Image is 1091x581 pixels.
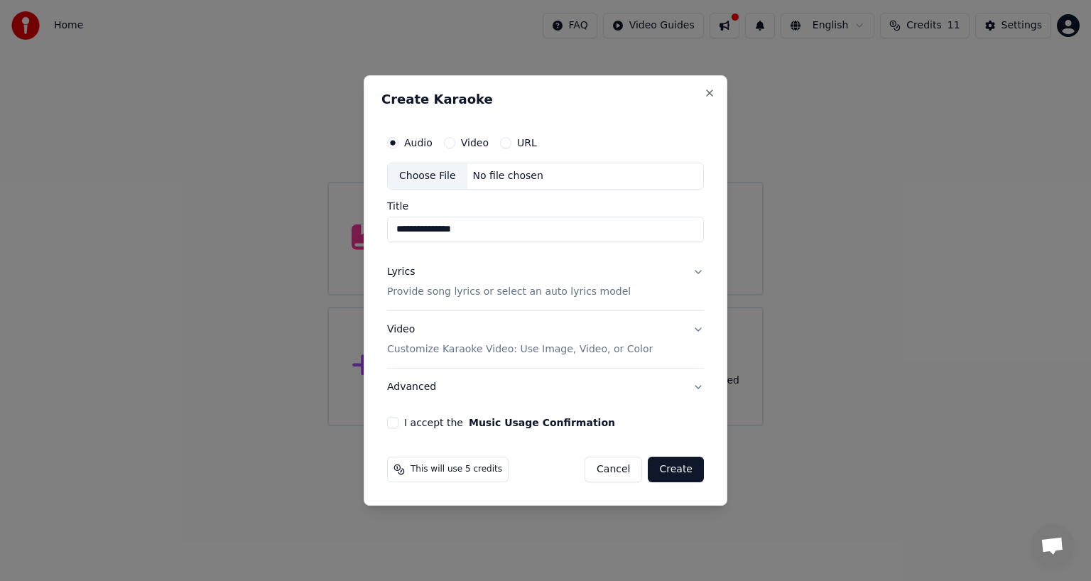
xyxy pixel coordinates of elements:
[387,322,653,357] div: Video
[517,138,537,148] label: URL
[648,457,704,482] button: Create
[404,418,615,428] label: I accept the
[411,464,502,475] span: This will use 5 credits
[404,138,433,148] label: Audio
[461,138,489,148] label: Video
[387,285,631,299] p: Provide song lyrics or select an auto lyrics model
[387,265,415,279] div: Lyrics
[381,93,710,106] h2: Create Karaoke
[387,369,704,406] button: Advanced
[387,342,653,357] p: Customize Karaoke Video: Use Image, Video, or Color
[585,457,642,482] button: Cancel
[467,169,549,183] div: No file chosen
[388,163,467,189] div: Choose File
[469,418,615,428] button: I accept the
[387,201,704,211] label: Title
[387,311,704,368] button: VideoCustomize Karaoke Video: Use Image, Video, or Color
[387,254,704,310] button: LyricsProvide song lyrics or select an auto lyrics model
